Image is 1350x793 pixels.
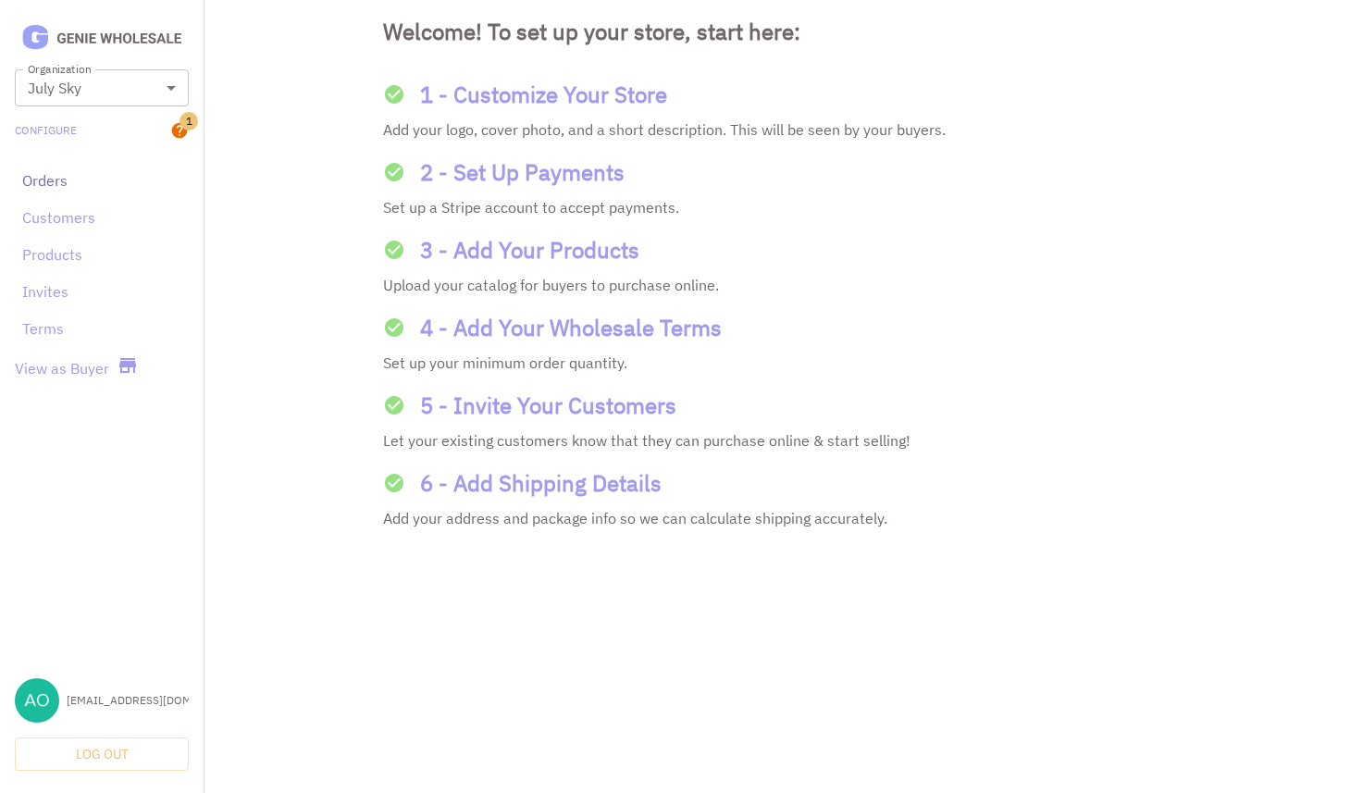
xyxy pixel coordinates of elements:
a: 4 - Add Your Wholesale Terms [383,311,1171,344]
a: Configure [15,122,77,139]
a: Invites [22,280,181,303]
h1: Welcome! To set up your store, start here: [383,15,1171,48]
p: Set up your minimum order quantity. [383,352,1171,374]
div: [EMAIL_ADDRESS][DOMAIN_NAME] [67,692,189,709]
img: Logo [15,22,189,55]
a: Terms [22,317,181,340]
span: 1 [180,112,198,130]
label: Organization [28,61,91,77]
div: July Sky [15,69,189,106]
a: 5 - Invite Your Customers [383,389,1171,422]
p: Add your address and package info so we can calculate shipping accurately. [383,507,1171,529]
a: Products [22,243,181,266]
a: 6 - Add Shipping Details [383,466,1171,500]
p: Add your logo, cover photo, and a short description. This will be seen by your buyers. [383,118,1171,141]
a: View as Buyer [15,357,109,379]
a: 1 - Customize Your Store [383,78,1171,111]
p: Set up a Stripe account to accept payments. [383,196,1171,218]
a: 2 - Set Up Payments [383,155,1171,189]
p: Upload your catalog for buyers to purchase online. [383,274,1171,296]
p: Let your existing customers know that they can purchase online & start selling! [383,429,1171,452]
img: aoxue@julyskyskincare.com [15,678,59,723]
a: Customers [22,206,181,229]
button: Log Out [15,737,189,772]
a: Orders [22,169,181,192]
a: 3 - Add Your Products [383,233,1171,266]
